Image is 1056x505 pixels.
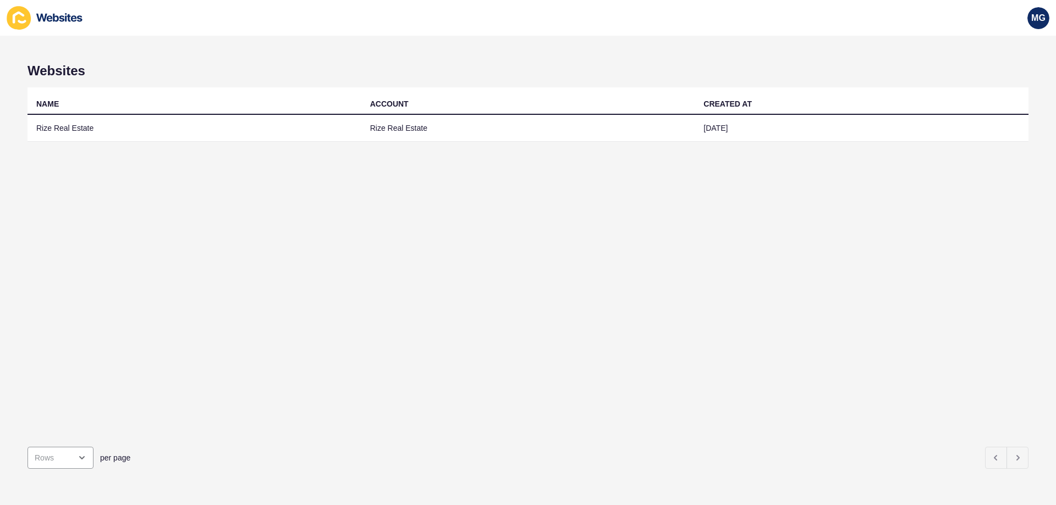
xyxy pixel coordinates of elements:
[703,98,752,109] div: CREATED AT
[28,63,1028,79] h1: Websites
[1031,13,1046,24] span: MG
[370,98,409,109] div: ACCOUNT
[100,452,130,463] span: per page
[28,447,94,469] div: open menu
[36,98,59,109] div: NAME
[361,115,695,142] td: Rize Real Estate
[28,115,361,142] td: Rize Real Estate
[695,115,1028,142] td: [DATE]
